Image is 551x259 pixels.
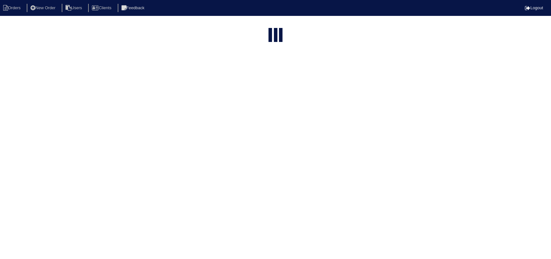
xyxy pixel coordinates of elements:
[88,5,116,10] a: Clients
[27,4,60,12] li: New Order
[525,5,543,10] a: Logout
[62,4,87,12] li: Users
[274,28,277,45] div: loading...
[27,5,60,10] a: New Order
[118,4,150,12] li: Feedback
[88,4,116,12] li: Clients
[62,5,87,10] a: Users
